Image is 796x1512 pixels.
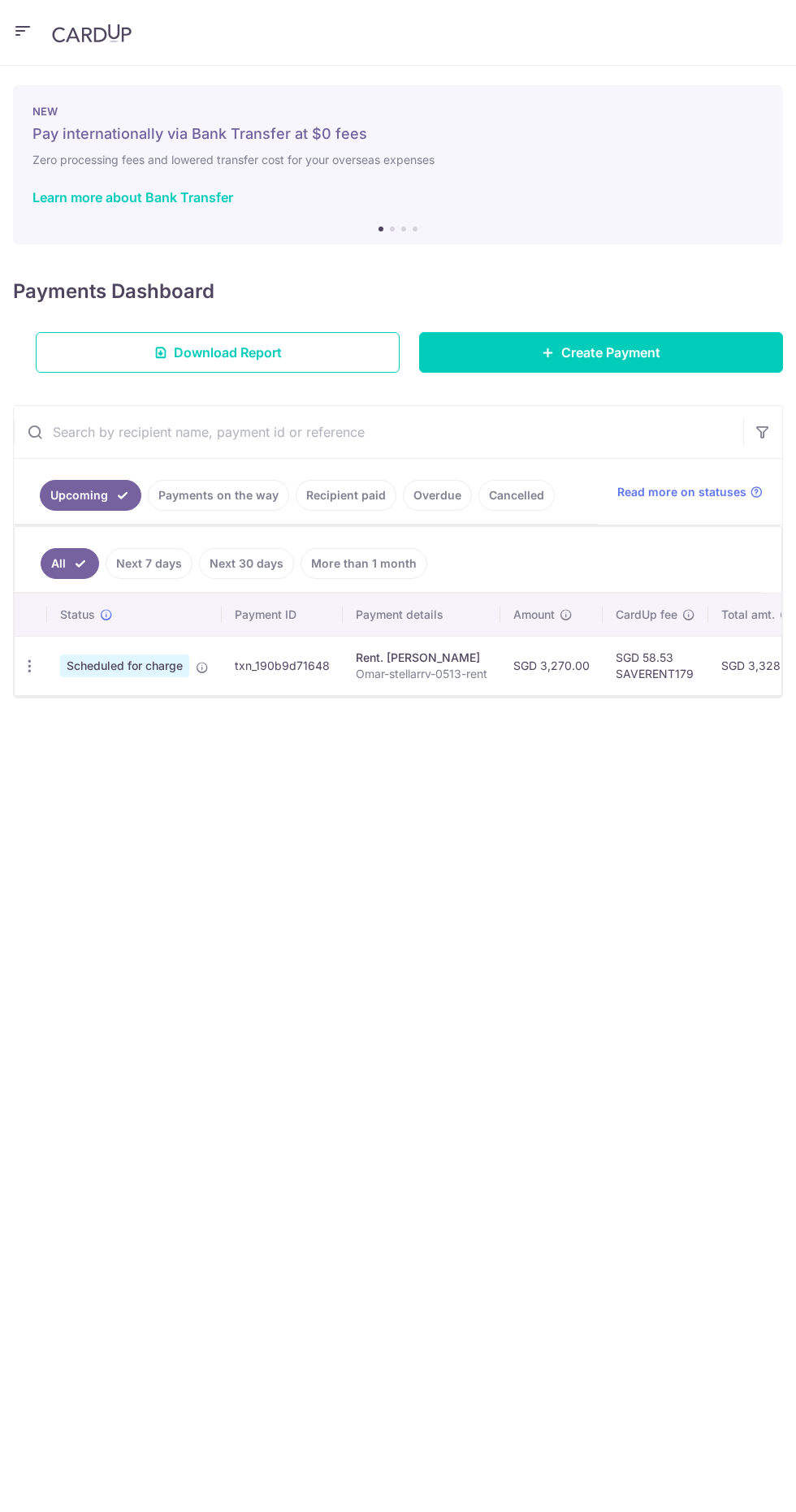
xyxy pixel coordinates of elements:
a: Cancelled [478,480,555,511]
a: Download Report [36,332,400,373]
h6: Zero processing fees and lowered transfer cost for your overseas expenses [32,150,764,170]
a: Create Payment [419,332,783,373]
th: Payment details [343,594,500,636]
h5: Pay internationally via Bank Transfer at $0 fees [32,124,764,144]
a: Overdue [403,480,472,511]
a: Next 30 days [199,548,294,579]
a: All [41,548,99,579]
h4: Payments Dashboard [13,277,214,306]
a: Next 7 days [106,548,193,579]
div: Rent. [PERSON_NAME] [356,650,487,666]
span: Create Payment [561,343,660,362]
a: Upcoming [40,480,141,511]
p: Omar-stellarrv-0513-rent [356,666,487,682]
span: Status [60,607,95,623]
td: txn_190b9d71648 [222,636,343,695]
span: Total amt. [721,607,775,623]
img: CardUp [52,24,132,43]
td: SGD 58.53 SAVERENT179 [603,636,708,695]
span: Read more on statuses [617,484,746,500]
th: Payment ID [222,594,343,636]
a: Payments on the way [148,480,289,511]
a: Read more on statuses [617,484,763,500]
td: SGD 3,270.00 [500,636,603,695]
span: Amount [513,607,555,623]
a: More than 1 month [301,548,427,579]
span: CardUp fee [616,607,677,623]
span: Scheduled for charge [60,654,189,677]
span: Download Report [174,343,282,362]
p: NEW [32,105,764,118]
a: Learn more about Bank Transfer [32,189,233,205]
a: Recipient paid [296,480,396,511]
input: Search by recipient name, payment id or reference [14,406,743,458]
